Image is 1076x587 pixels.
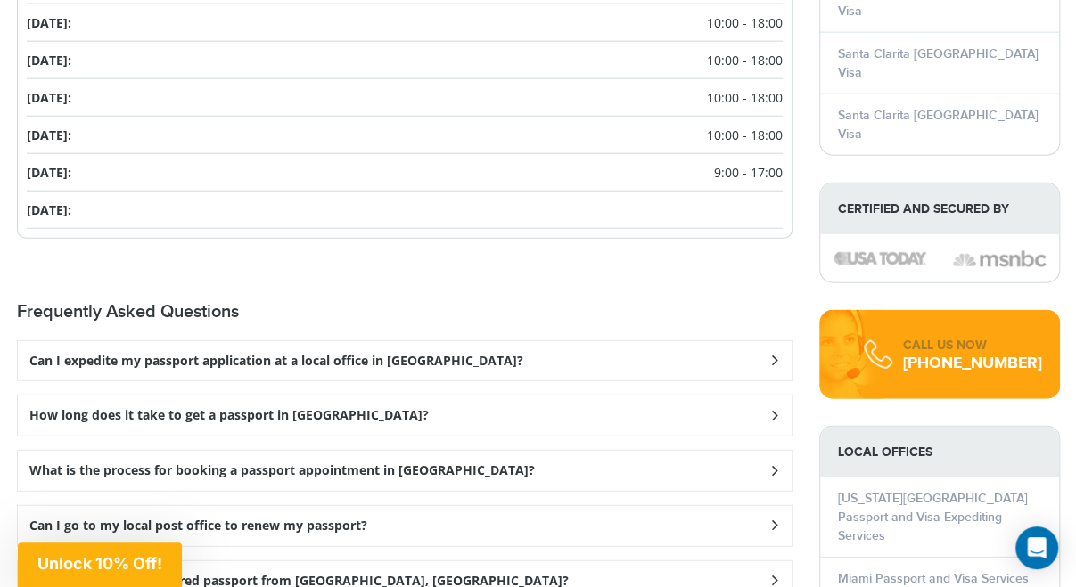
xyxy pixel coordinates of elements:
[18,542,182,587] div: Unlock 10% Off!
[820,427,1059,477] strong: LOCAL OFFICES
[37,554,162,573] span: Unlock 10% Off!
[820,183,1059,234] strong: Certified and Secured by
[838,491,1028,543] a: [US_STATE][GEOGRAPHIC_DATA] Passport and Visa Expediting Services
[838,46,1039,80] a: Santa Clarita [GEOGRAPHIC_DATA] Visa
[29,354,523,369] h3: Can I expedite my passport application at a local office in [GEOGRAPHIC_DATA]?
[27,154,783,192] li: [DATE]:
[707,51,783,69] span: 10:00 - 18:00
[29,518,367,534] h3: Can I go to my local post office to renew my passport?
[17,301,793,322] h2: Frequently Asked Questions
[1015,526,1058,569] div: Open Intercom Messenger
[707,13,783,32] span: 10:00 - 18:00
[838,571,1029,586] a: Miami Passport and Visa Services
[903,337,1042,355] div: CALL US NOW
[29,463,535,478] h3: What is the process for booking a passport appointment in [GEOGRAPHIC_DATA]?
[714,163,783,182] span: 9:00 - 17:00
[27,4,783,42] li: [DATE]:
[27,192,783,229] li: [DATE]:
[707,88,783,107] span: 10:00 - 18:00
[27,42,783,79] li: [DATE]:
[953,249,1046,270] img: image description
[27,117,783,154] li: [DATE]:
[834,252,926,265] img: image description
[707,126,783,144] span: 10:00 - 18:00
[838,108,1039,142] a: Santa Clarita [GEOGRAPHIC_DATA] Visa
[29,408,429,423] h3: How long does it take to get a passport in [GEOGRAPHIC_DATA]?
[27,79,783,117] li: [DATE]:
[903,355,1042,372] div: [PHONE_NUMBER]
